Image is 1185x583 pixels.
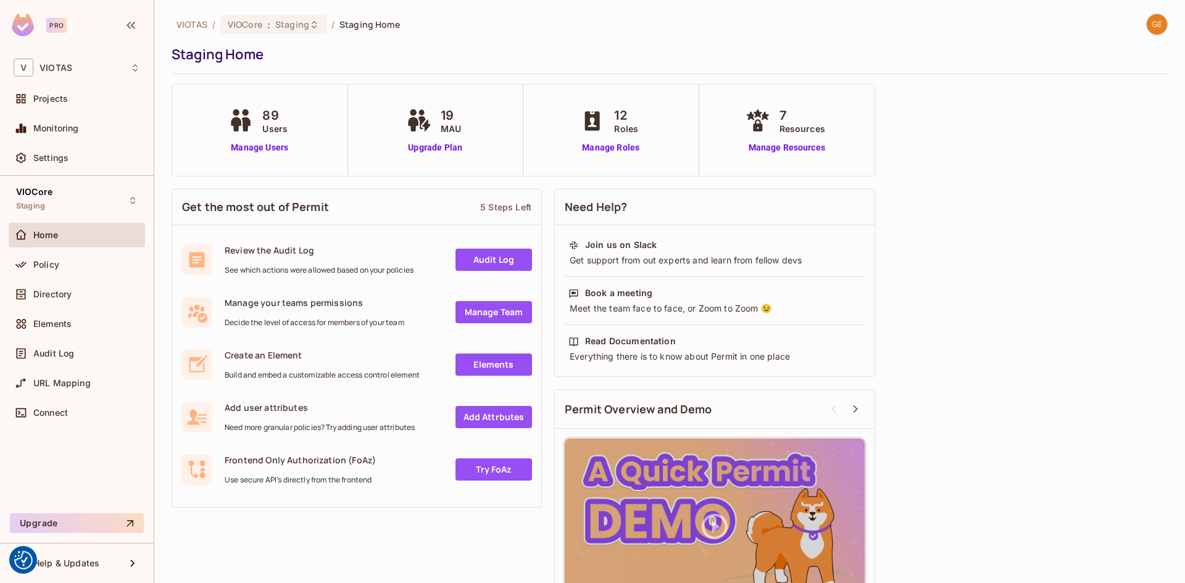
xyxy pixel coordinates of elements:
div: Get support from out experts and learn from fellow devs [568,254,861,267]
span: Resources [780,122,825,135]
span: Create an Element [225,349,420,361]
span: Get the most out of Permit [182,199,329,215]
span: Connect [33,408,68,418]
span: : [267,20,271,30]
div: 5 Steps Left [480,201,531,213]
a: Audit Log [455,249,532,271]
span: 12 [614,106,638,125]
li: / [212,19,215,30]
span: Need more granular policies? Try adding user attributes [225,423,415,432]
span: Staging Home [339,19,400,30]
a: Elements [455,354,532,376]
li: / [331,19,335,30]
img: Revisit consent button [14,551,33,569]
span: See which actions were allowed based on your policies [225,265,414,275]
span: VIOCore [228,19,262,30]
span: Policy [33,260,59,270]
a: Manage Users [225,141,294,154]
a: Manage Team [455,301,532,323]
div: Meet the team face to face, or Zoom to Zoom 😉 [568,302,861,315]
img: gearoid.kirwan@viotas.com [1147,14,1167,35]
button: Upgrade [10,513,144,533]
span: Audit Log [33,349,74,358]
span: URL Mapping [33,378,91,388]
span: Build and embed a customizable access control element [225,370,420,380]
span: Monitoring [33,123,79,133]
button: Consent Preferences [14,551,33,569]
div: Read Documentation [585,335,676,347]
span: V [14,59,33,76]
div: Join us on Slack [585,239,657,251]
span: the active workspace [177,19,207,30]
span: MAU [441,122,461,135]
span: Projects [33,94,68,104]
span: Directory [33,289,72,299]
span: Staging [275,19,309,30]
div: Book a meeting [585,287,652,299]
span: Add user attributes [225,402,415,413]
span: Staging [16,201,45,211]
span: Review the Audit Log [225,244,414,256]
a: Try FoAz [455,458,532,481]
img: SReyMgAAAABJRU5ErkJggg== [12,14,34,36]
span: Settings [33,153,69,163]
span: Help & Updates [33,558,99,568]
span: Manage your teams permissions [225,297,404,308]
div: Staging Home [172,45,1162,64]
a: Manage Roles [577,141,644,154]
span: Elements [33,319,72,329]
span: Home [33,230,59,240]
span: Workspace: VIOTAS [39,63,72,73]
div: Pro [46,18,67,33]
a: Add Attrbutes [455,406,532,428]
a: Manage Resources [742,141,831,154]
span: 7 [780,106,825,125]
span: Frontend Only Authorization (FoAz) [225,454,376,466]
span: VIOCore [16,187,52,197]
span: Roles [614,122,638,135]
span: Permit Overview and Demo [565,402,712,417]
span: Users [262,122,288,135]
span: 89 [262,106,288,125]
span: Need Help? [565,199,628,215]
div: Everything there is to know about Permit in one place [568,350,861,363]
span: Use secure API's directly from the frontend [225,475,376,485]
span: 19 [441,106,461,125]
span: Decide the level of access for members of your team [225,318,404,328]
a: Upgrade Plan [404,141,467,154]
